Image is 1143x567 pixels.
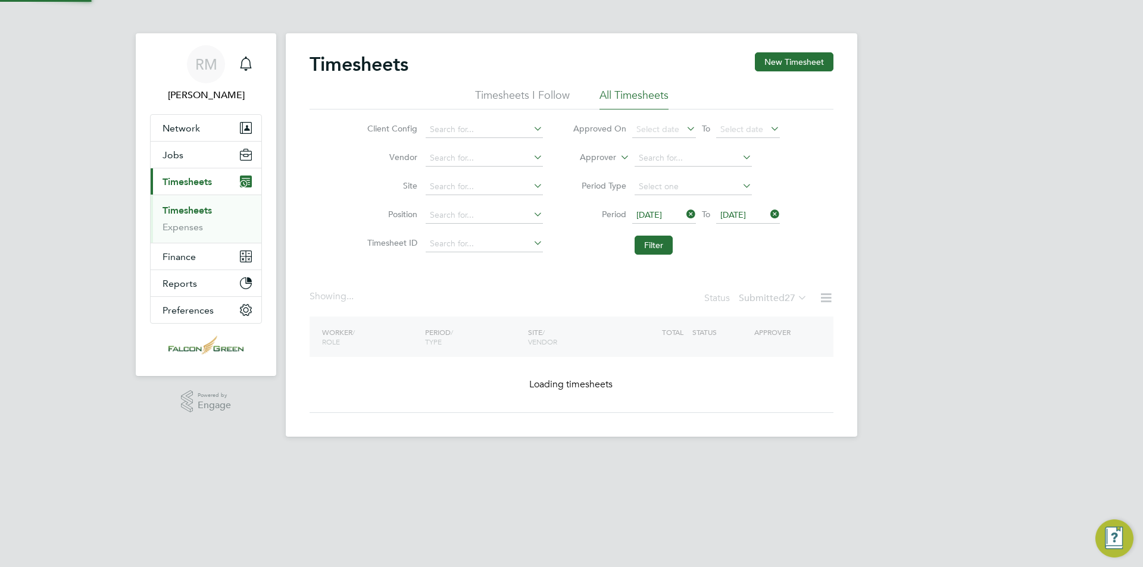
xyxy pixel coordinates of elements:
a: Go to home page [150,336,262,355]
span: To [698,121,714,136]
li: All Timesheets [599,88,669,109]
input: Select one [635,178,752,195]
span: [DATE] [720,209,746,220]
span: Jobs [163,149,183,161]
h2: Timesheets [310,52,408,76]
button: New Timesheet [755,52,833,71]
span: Roisin Murphy [150,88,262,102]
nav: Main navigation [136,33,276,376]
input: Search for... [426,121,543,138]
button: Reports [151,270,261,296]
span: Finance [163,251,196,262]
label: Period [573,209,626,220]
label: Position [364,209,417,220]
span: To [698,206,714,222]
input: Search for... [426,150,543,167]
span: ... [346,290,354,302]
label: Vendor [364,152,417,162]
label: Timesheet ID [364,237,417,248]
label: Site [364,180,417,191]
label: Submitted [739,292,807,304]
label: Approver [563,152,616,164]
button: Engage Resource Center [1095,519,1133,557]
button: Finance [151,243,261,270]
span: Select date [636,124,679,134]
div: Status [704,290,810,307]
button: Filter [635,236,673,255]
span: [DATE] [636,209,662,220]
span: Preferences [163,305,214,316]
input: Search for... [426,178,543,195]
button: Network [151,115,261,141]
input: Search for... [635,150,752,167]
span: Select date [720,124,763,134]
a: RM[PERSON_NAME] [150,45,262,102]
a: Timesheets [163,205,212,216]
span: Powered by [198,390,231,400]
a: Powered byEngage [181,390,232,413]
span: Reports [163,278,197,289]
button: Preferences [151,297,261,323]
input: Search for... [426,207,543,224]
span: Engage [198,400,231,411]
span: RM [195,57,217,72]
img: falcongreen-logo-retina.png [168,336,243,355]
button: Timesheets [151,168,261,195]
label: Client Config [364,123,417,134]
span: Network [163,123,200,134]
div: Showing [310,290,356,303]
button: Jobs [151,142,261,168]
label: Period Type [573,180,626,191]
a: Expenses [163,221,203,233]
li: Timesheets I Follow [475,88,570,109]
label: Approved On [573,123,626,134]
input: Search for... [426,236,543,252]
span: Timesheets [163,176,212,187]
span: 27 [785,292,795,304]
div: Timesheets [151,195,261,243]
